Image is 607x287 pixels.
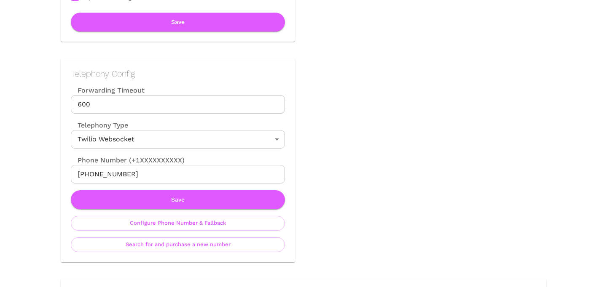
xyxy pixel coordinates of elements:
button: Search for and purchase a new number [71,237,285,252]
div: Twilio Websocket [71,130,285,149]
button: Save [71,190,285,209]
button: Save [71,13,285,32]
label: Phone Number (+1XXXXXXXXXX) [71,155,285,165]
h2: Telephony Config [71,69,285,79]
button: Configure Phone Number & Fallback [71,216,285,231]
label: Forwarding Timeout [71,85,285,95]
label: Telephony Type [71,120,128,130]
